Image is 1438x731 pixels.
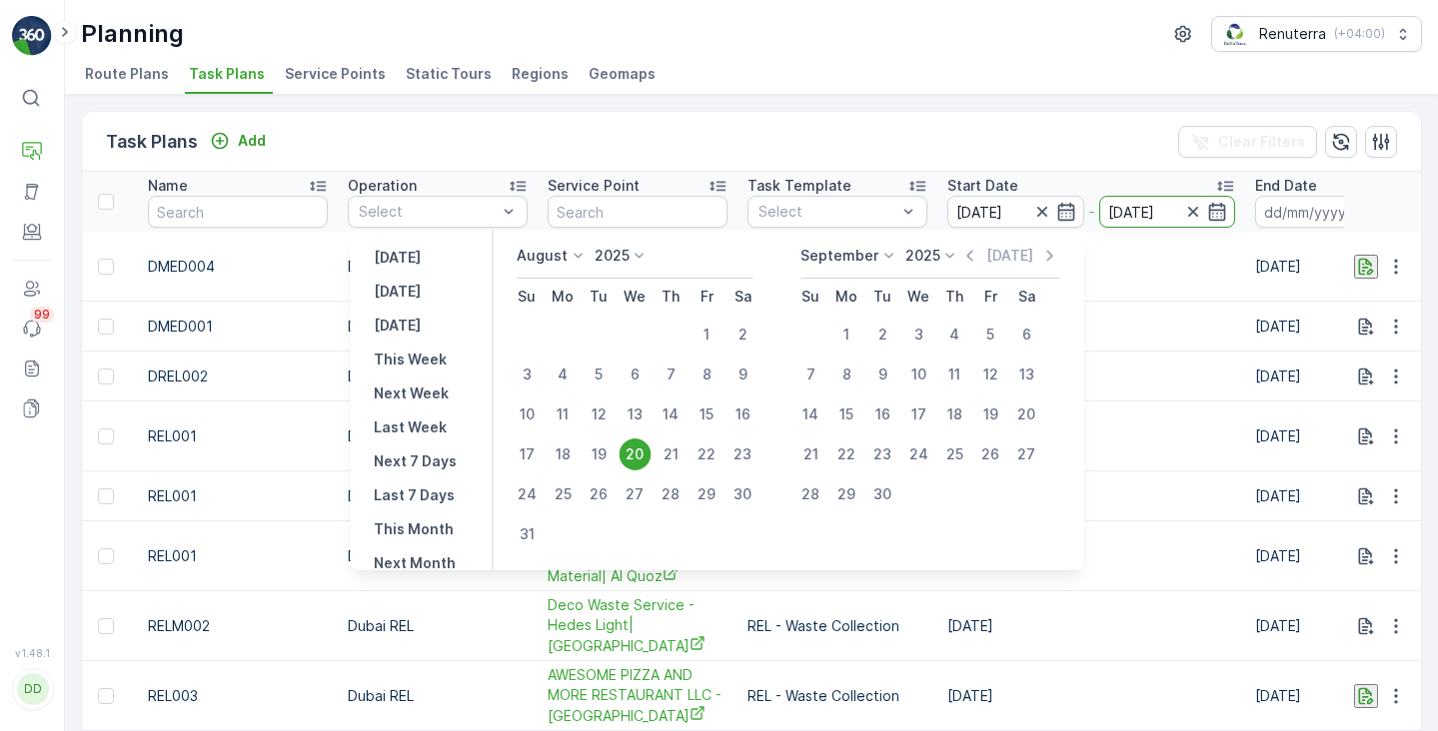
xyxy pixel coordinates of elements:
th: Wednesday [617,279,653,315]
div: 30 [866,478,898,510]
th: Saturday [1008,279,1044,315]
div: 20 [1010,398,1042,430]
button: Yesterday [366,246,429,270]
td: [DATE] [937,302,1245,352]
div: 11 [547,398,579,430]
div: 1 [830,319,862,351]
div: 7 [655,359,687,390]
p: September [800,246,878,266]
span: Regions [512,64,569,84]
div: 28 [794,478,826,510]
span: Task Plans [189,64,265,84]
div: 2 [866,319,898,351]
th: Friday [972,279,1008,315]
p: Last 7 Days [374,485,455,505]
button: Renuterra(+04:00) [1211,16,1422,52]
div: 18 [547,438,579,470]
div: 22 [830,438,862,470]
td: DREL002 [138,352,338,401]
div: 23 [726,438,758,470]
input: Search [148,196,328,228]
td: REL001 [138,471,338,521]
button: Tomorrow [366,314,429,338]
td: REL - Waste Collection [737,661,937,731]
th: Friday [689,279,724,315]
p: Add [238,131,266,151]
p: Planning [81,18,184,50]
div: 13 [1010,359,1042,390]
button: Today [366,280,429,304]
td: [DATE] [937,401,1245,471]
th: Sunday [509,279,545,315]
td: REL - Waste Collection [737,591,937,661]
div: 27 [1010,438,1042,470]
button: Clear Filters [1178,126,1317,158]
div: Toggle Row Selected [98,319,114,335]
input: Search [548,196,727,228]
div: 30 [726,478,758,510]
div: 15 [691,398,722,430]
div: 27 [619,478,651,510]
a: Deco Waste Service - Hedes Light| Sheikh Zayed Road [548,595,727,656]
div: 24 [511,478,543,510]
button: Next Month [366,551,464,575]
input: dd/mm/yyyy [1099,196,1236,228]
button: Last Week [366,415,455,439]
div: 12 [583,398,615,430]
td: [DATE] [937,471,1245,521]
div: 19 [583,438,615,470]
td: REL001 [138,401,338,471]
button: DD [12,663,52,715]
div: 3 [511,359,543,390]
div: Toggle Row Selected [98,488,114,504]
div: 7 [794,359,826,390]
p: Name [148,176,188,196]
p: Select [359,202,497,222]
div: 26 [974,438,1006,470]
img: logo [12,16,52,56]
th: Tuesday [581,279,617,315]
div: Toggle Row Selected [98,688,114,704]
td: REL003 [138,661,338,731]
button: This Week [366,348,455,371]
div: 10 [902,359,934,390]
div: Toggle Row Selected [98,428,114,444]
div: 1 [691,319,722,351]
td: Dubai REL [338,471,538,521]
div: Toggle Row Selected [98,368,114,384]
th: Wednesday [900,279,936,315]
p: [DATE] [374,316,421,336]
p: Task Plans [106,128,198,156]
button: This Month [366,517,462,541]
td: Dubai REL [338,521,538,591]
div: 16 [866,398,898,430]
input: dd/mm/yyyy [947,196,1084,228]
td: Dubai REL [338,352,538,401]
div: 12 [974,359,1006,390]
p: This Month [374,519,454,539]
th: Monday [828,279,864,315]
div: 19 [974,398,1006,430]
div: 18 [938,398,970,430]
div: 2 [726,319,758,351]
p: August [517,246,568,266]
td: DMED004 [138,232,338,302]
div: 29 [830,478,862,510]
button: Next Week [366,381,457,405]
div: 3 [902,319,934,351]
div: 8 [691,359,722,390]
td: [DATE] [937,661,1245,731]
div: 26 [583,478,615,510]
p: Clear Filters [1218,132,1305,152]
div: DD [17,673,49,705]
p: Renuterra [1259,24,1326,44]
div: 5 [583,359,615,390]
span: Route Plans [85,64,169,84]
span: Service Points [285,64,386,84]
div: 11 [938,359,970,390]
th: Tuesday [864,279,900,315]
div: 14 [655,398,687,430]
a: 99 [12,309,52,349]
div: 6 [619,359,651,390]
td: Dubai Medical [338,232,538,302]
